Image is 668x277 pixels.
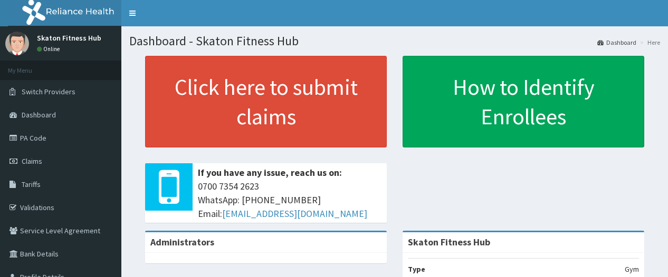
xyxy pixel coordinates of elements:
span: Dashboard [22,110,56,120]
a: [EMAIL_ADDRESS][DOMAIN_NAME] [222,207,367,220]
span: 0700 7354 2623 WhatsApp: [PHONE_NUMBER] Email: [198,180,381,220]
b: Administrators [150,236,214,248]
li: Here [637,38,660,47]
p: Gym [625,264,639,274]
p: Skaton Fitness Hub [37,34,101,42]
a: How to Identify Enrollees [403,56,644,147]
span: Claims [22,156,42,166]
img: User Image [5,32,29,55]
span: Switch Providers [22,87,75,96]
h1: Dashboard - Skaton Fitness Hub [129,34,660,48]
strong: Skaton Fitness Hub [408,236,490,248]
a: Online [37,45,62,53]
a: Dashboard [597,38,636,47]
b: Type [408,264,425,274]
a: Click here to submit claims [145,56,387,147]
b: If you have any issue, reach us on: [198,166,342,179]
span: Tariffs [22,180,41,189]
